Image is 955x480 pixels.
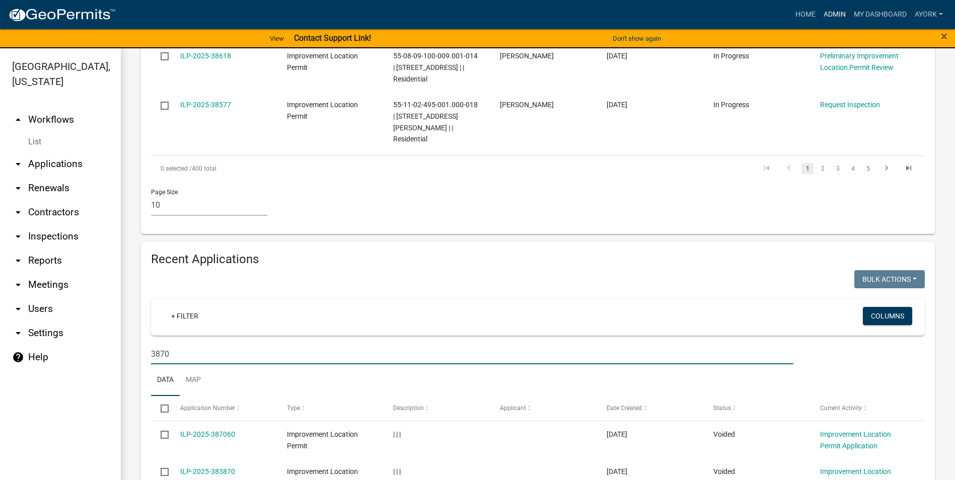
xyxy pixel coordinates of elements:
span: William Ashcraft [500,52,554,60]
span: In Progress [713,101,749,109]
a: Improvement Location Permit Application [820,430,891,450]
li: page 1 [800,160,815,177]
button: Bulk Actions [854,270,925,288]
span: | | | [393,430,401,438]
i: arrow_drop_down [12,230,24,243]
i: arrow_drop_down [12,327,24,339]
a: Admin [820,5,850,24]
span: In Progress [713,52,749,60]
datatable-header-cell: Type [277,396,384,420]
input: Search for applications [151,344,793,364]
span: Improvement Location Permit [287,430,358,450]
a: Home [791,5,820,24]
li: page 5 [860,160,875,177]
span: Date Created [607,405,642,412]
datatable-header-cell: Status [704,396,811,420]
a: Request Inspection [820,101,880,109]
a: My Dashboard [850,5,911,24]
a: Preliminary Improvement Location Permit Review [820,52,899,71]
a: ILP-2025-383870 [180,467,235,475]
div: 400 total [151,156,457,181]
i: arrow_drop_down [12,255,24,267]
span: 08/25/2025 [607,52,627,60]
span: Description [393,405,424,412]
i: arrow_drop_up [12,114,24,126]
a: ILP-2025-387060 [180,430,235,438]
a: ILP-2025-38577 [180,101,231,109]
span: 08/22/2025 [607,101,627,109]
i: arrow_drop_down [12,279,24,291]
datatable-header-cell: Applicant [490,396,597,420]
span: 55-11-02-495-001.000-018 | 665 S DENNY HILL RD | | Residential [393,101,478,143]
a: 4 [847,163,859,174]
li: page 3 [830,160,845,177]
a: go to last page [899,163,918,174]
span: Improvement Location Permit [287,52,358,71]
li: page 2 [815,160,830,177]
span: Jacqueline Stroup [500,101,554,109]
datatable-header-cell: Description [384,396,490,420]
a: ILP-2025-38618 [180,52,231,60]
span: 55-08-09-100-009.001-014 | 4570 LITTLE HURRICANE RD | | Residential [393,52,478,83]
span: 0 selected / [161,165,192,172]
span: 03/03/2025 [607,467,627,475]
i: arrow_drop_down [12,182,24,194]
span: Voided [713,430,735,438]
a: 2 [817,163,829,174]
a: Data [151,364,180,396]
button: Don't show again [609,30,665,47]
a: go to previous page [779,163,798,174]
a: + Filter [163,307,206,325]
li: page 4 [845,160,860,177]
button: Columns [863,307,912,325]
a: 3 [832,163,844,174]
span: Improvement Location Permit [287,101,358,120]
span: Current Activity [820,405,862,412]
datatable-header-cell: Current Activity [811,396,917,420]
span: Status [713,405,731,412]
a: Map [180,364,207,396]
span: Voided [713,467,735,475]
span: 03/10/2025 [607,430,627,438]
i: help [12,351,24,363]
span: Application Number [180,405,235,412]
datatable-header-cell: Select [151,396,170,420]
button: Close [941,30,947,42]
strong: Contact Support Link! [294,33,371,43]
span: Type [287,405,300,412]
span: | | | [393,467,401,475]
datatable-header-cell: Date Created [597,396,704,420]
a: View [266,30,288,47]
datatable-header-cell: Application Number [170,396,277,420]
a: go to first page [757,163,776,174]
span: × [941,29,947,43]
i: arrow_drop_down [12,303,24,315]
a: 1 [801,163,814,174]
span: Applicant [500,405,526,412]
a: 5 [862,163,874,174]
a: go to next page [877,163,896,174]
i: arrow_drop_down [12,158,24,170]
h4: Recent Applications [151,252,925,267]
i: arrow_drop_down [12,206,24,218]
a: ayork [911,5,947,24]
